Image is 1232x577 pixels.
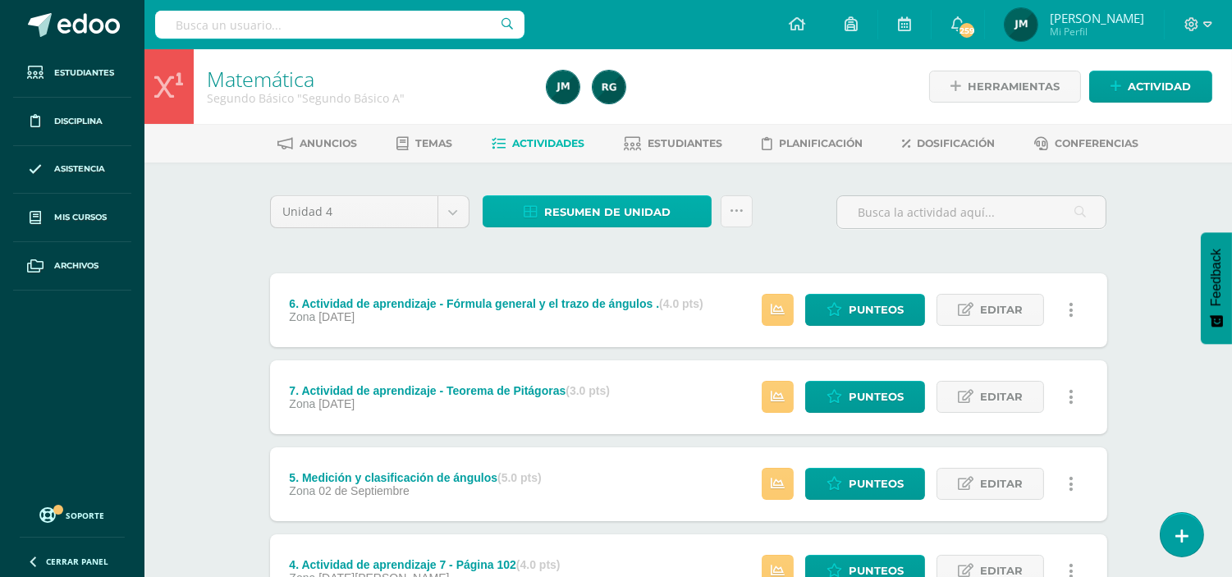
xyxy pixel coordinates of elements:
[318,397,355,410] span: [DATE]
[54,115,103,128] span: Disciplina
[805,381,925,413] a: Punteos
[54,259,98,272] span: Archivos
[277,131,357,157] a: Anuncios
[300,137,357,149] span: Anuncios
[13,194,131,242] a: Mis cursos
[289,471,541,484] div: 5. Medición y clasificación de ángulos
[289,397,315,410] span: Zona
[396,131,452,157] a: Temas
[54,163,105,176] span: Asistencia
[648,137,722,149] span: Estudiantes
[207,90,527,106] div: Segundo Básico 'Segundo Básico A'
[483,195,712,227] a: Resumen de unidad
[271,196,469,227] a: Unidad 4
[779,137,863,149] span: Planificación
[46,556,108,567] span: Cerrar panel
[566,384,610,397] strong: (3.0 pts)
[849,469,904,499] span: Punteos
[318,310,355,323] span: [DATE]
[593,71,625,103] img: e044b199acd34bf570a575bac584e1d1.png
[289,297,703,310] div: 6. Actividad de aprendizaje - Fórmula general y el trazo de ángulos .
[13,146,131,195] a: Asistencia
[289,484,315,497] span: Zona
[289,558,560,571] div: 4. Actividad de aprendizaje 7 - Página 102
[492,131,584,157] a: Actividades
[1201,232,1232,344] button: Feedback - Mostrar encuesta
[54,66,114,80] span: Estudiantes
[1055,137,1138,149] span: Conferencias
[980,295,1023,325] span: Editar
[917,137,995,149] span: Dosificación
[512,137,584,149] span: Actividades
[762,131,863,157] a: Planificación
[968,71,1060,102] span: Herramientas
[980,382,1023,412] span: Editar
[805,468,925,500] a: Punteos
[1050,25,1144,39] span: Mi Perfil
[13,242,131,291] a: Archivos
[283,196,425,227] span: Unidad 4
[516,558,561,571] strong: (4.0 pts)
[497,471,542,484] strong: (5.0 pts)
[659,297,703,310] strong: (4.0 pts)
[13,98,131,146] a: Disciplina
[207,67,527,90] h1: Matemática
[207,65,314,93] a: Matemática
[1005,8,1037,41] img: 12b7c84a092dbc0c2c2dfa63a40b0068.png
[415,137,452,149] span: Temas
[289,384,610,397] div: 7. Actividad de aprendizaje - Teorema de Pitágoras
[547,71,579,103] img: 12b7c84a092dbc0c2c2dfa63a40b0068.png
[624,131,722,157] a: Estudiantes
[1089,71,1212,103] a: Actividad
[849,382,904,412] span: Punteos
[929,71,1081,103] a: Herramientas
[289,310,315,323] span: Zona
[544,197,671,227] span: Resumen de unidad
[980,469,1023,499] span: Editar
[13,49,131,98] a: Estudiantes
[958,21,976,39] span: 259
[805,294,925,326] a: Punteos
[1209,249,1224,306] span: Feedback
[849,295,904,325] span: Punteos
[1050,10,1144,26] span: [PERSON_NAME]
[902,131,995,157] a: Dosificación
[155,11,524,39] input: Busca un usuario...
[1034,131,1138,157] a: Conferencias
[1128,71,1191,102] span: Actividad
[837,196,1106,228] input: Busca la actividad aquí...
[318,484,410,497] span: 02 de Septiembre
[54,211,107,224] span: Mis cursos
[20,503,125,525] a: Soporte
[66,510,105,521] span: Soporte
